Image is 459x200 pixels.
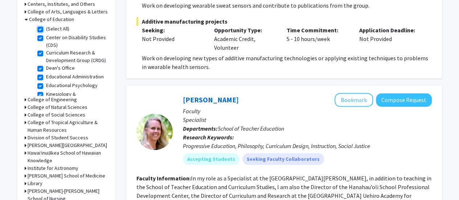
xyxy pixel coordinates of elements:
div: Not Provided [354,26,426,52]
b: Faculty Information: [136,175,191,182]
p: Faculty [183,107,432,115]
div: Academic Credit, Volunteer [209,26,281,52]
b: Research Keywords: [183,134,234,141]
label: Center on Disability Studies (CDS) [46,34,106,49]
div: Not Provided [142,34,204,43]
label: Curriculum Research & Development Group (CRDG) [46,49,106,64]
label: Educational Administration [46,73,104,81]
label: (Select All) [46,25,69,33]
p: Opportunity Type: [214,26,276,34]
h3: Library [28,180,42,187]
p: Work on developing wearable sweat sensors and contribute to publications from the group. [142,1,432,10]
p: Specialist [183,115,432,124]
a: [PERSON_NAME] [183,95,239,104]
iframe: Chat [5,167,31,195]
h3: College of Education [29,16,74,23]
label: Kinesiology & Rehabilitation Science [46,90,106,106]
label: Dean's Office [46,64,75,72]
button: Add Amber Makaiau to Bookmarks [335,93,373,107]
h3: Hawaiʻinuiākea School of Hawaiian Knowledge [28,149,108,164]
mat-chip: Seeking Faculty Collaborators [242,153,324,165]
div: 5 - 10 hours/week [281,26,354,52]
h3: College of Natural Sciences [28,103,87,111]
span: Additive manufacturing projects [136,17,432,26]
p: Time Commitment: [287,26,348,34]
h3: College of Engineering [28,96,77,103]
mat-chip: Accepting Students [183,153,239,165]
p: Seeking: [142,26,204,34]
p: Work on developing new types of additive manufacturing technologies or applying existing techniqu... [142,54,432,71]
label: Educational Psychology [46,82,98,89]
h3: Division of Student Success [28,134,88,142]
h3: [PERSON_NAME] School of Medicine [28,172,105,180]
h3: College of Tropical Agriculture & Human Resources [28,119,108,134]
p: Application Deadline: [359,26,421,34]
b: Departments: [183,125,218,132]
h3: Institute for Astronomy [28,164,78,172]
h3: College of Arts, Languages & Letters [28,8,108,16]
span: School of Teacher Education [218,125,284,132]
h3: College of Social Sciences [28,111,85,119]
h3: Centers, Institutes, and Others [28,0,95,8]
div: Progressive Education, Philosophy, Curriculum Design, Instruction, Social Justice [183,142,432,150]
h3: [PERSON_NAME][GEOGRAPHIC_DATA] [28,142,107,149]
button: Compose Request to Amber Makaiau [376,93,432,107]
